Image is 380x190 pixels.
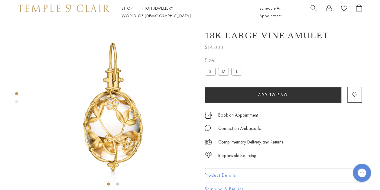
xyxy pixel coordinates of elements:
[205,55,245,65] span: Size:
[356,5,362,20] a: Open Shopping Bag
[205,87,341,103] button: Add to bag
[310,5,317,20] a: Search
[205,68,216,75] label: S
[350,162,374,184] iframe: Gorgias live chat messenger
[205,112,212,119] img: icon_appointment.svg
[218,125,263,132] div: Contact an Ambassador
[122,13,191,18] a: World of [DEMOGRAPHIC_DATA]World of [DEMOGRAPHIC_DATA]
[341,5,347,14] a: View Wishlist
[218,152,256,159] div: Responsible Sourcing
[15,91,18,108] div: Product gallery navigation
[205,169,362,182] button: Product Details
[30,24,196,189] img: P51816-E27VINE
[205,125,211,131] img: MessageIcon-01_2.svg
[218,138,283,146] p: Complimentary Delivery and Returns
[142,5,174,11] a: High JewelleryHigh Jewellery
[205,43,223,51] span: $14,000
[259,5,281,18] a: Schedule An Appointment
[205,30,329,40] h1: 18K Large Vine Amulet
[231,68,242,75] label: L
[218,68,229,75] label: M
[122,5,246,20] nav: Main navigation
[258,92,288,97] span: Add to bag
[205,138,212,146] img: icon_delivery.svg
[218,112,258,118] a: Book an Appointment
[205,152,212,158] img: icon_sourcing.svg
[18,5,109,12] img: Temple St. Clair
[122,5,133,11] a: ShopShop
